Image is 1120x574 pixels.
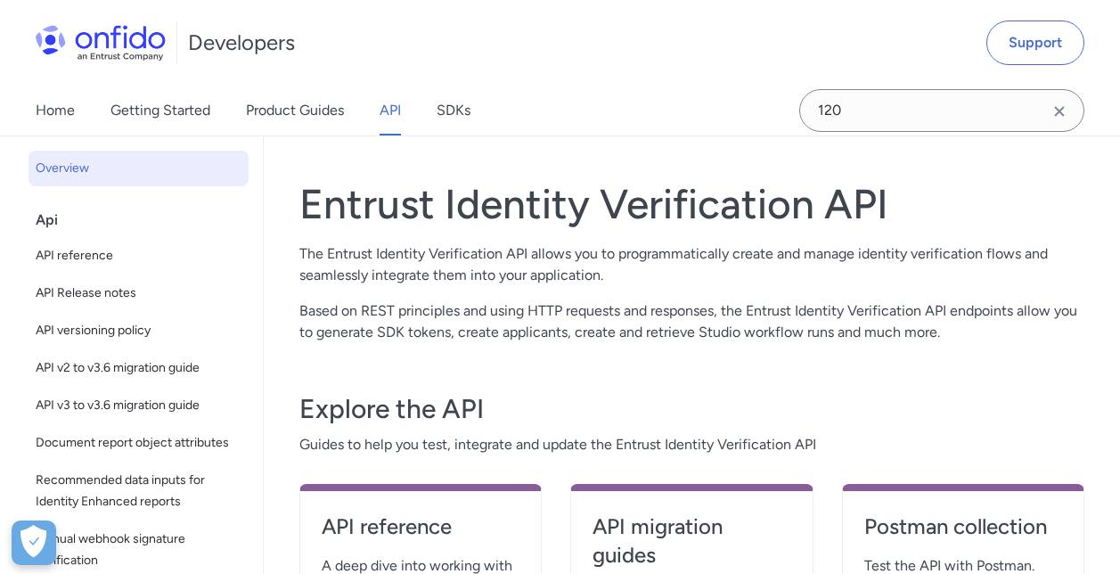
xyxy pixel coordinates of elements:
[36,86,75,135] a: Home
[299,300,1084,343] p: Based on REST principles and using HTTP requests and responses, the Entrust Identity Verification...
[986,20,1084,65] a: Support
[29,313,249,348] a: API versioning policy
[36,202,256,238] div: Api
[36,158,241,179] span: Overview
[36,320,241,341] span: API versioning policy
[437,86,470,135] a: SDKs
[1049,101,1070,122] svg: Clear search field button
[29,463,249,520] a: Recommended data inputs for Identity Enhanced reports
[29,425,249,461] a: Document report object attributes
[12,521,56,565] button: Open Preferences
[864,512,1062,555] a: Postman collection
[36,395,241,416] span: API v3 to v3.6 migration guide
[864,512,1062,541] h4: Postman collection
[36,357,241,379] span: API v2 to v3.6 migration guide
[110,86,210,135] a: Getting Started
[246,86,344,135] a: Product Guides
[12,521,56,565] div: Cookie Preferences
[188,29,295,57] h1: Developers
[322,512,519,555] a: API reference
[29,151,249,186] a: Overview
[36,470,241,512] span: Recommended data inputs for Identity Enhanced reports
[299,243,1084,286] p: The Entrust Identity Verification API allows you to programmatically create and manage identity v...
[593,512,790,570] h4: API migration guides
[322,512,519,541] h4: API reference
[36,283,241,304] span: API Release notes
[29,238,249,274] a: API reference
[799,89,1084,132] input: Onfido search input field
[36,25,166,61] img: Onfido Logo
[299,391,1084,427] h3: Explore the API
[29,275,249,311] a: API Release notes
[36,529,241,571] span: Manual webhook signature verification
[29,350,249,386] a: API v2 to v3.6 migration guide
[36,432,241,454] span: Document report object attributes
[380,86,401,135] a: API
[299,179,1084,229] h1: Entrust Identity Verification API
[29,388,249,423] a: API v3 to v3.6 migration guide
[36,245,241,266] span: API reference
[299,434,1084,455] span: Guides to help you test, integrate and update the Entrust Identity Verification API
